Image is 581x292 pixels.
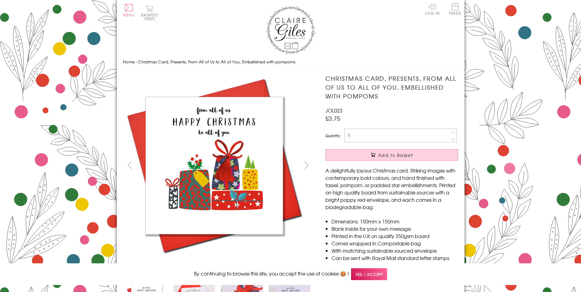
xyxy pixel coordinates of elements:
li: With matching sustainable sourced envelope [332,247,458,254]
a: Log In [425,3,440,15]
a: Trade [449,3,461,16]
nav: breadcrumbs [123,56,458,68]
label: Quantity [325,133,340,138]
span: 0 items [144,12,158,21]
span: Christmas Card, Presents, From All of Us to All of You, Embellished with pompoms [138,59,295,65]
h1: Christmas Card, Presents, From All of Us to All of You, Embellished with pompoms [325,74,458,100]
button: Menu [123,4,135,17]
button: Basket0 items [141,5,158,20]
button: prev [123,158,137,172]
span: JOL023 [325,107,343,114]
li: Blank inside for your own message [332,225,458,232]
span: › [136,59,137,65]
li: Dimensions: 150mm x 150mm [332,218,458,225]
span: Trade [449,3,461,15]
span: Yes, I accept [351,268,387,280]
li: Can be sent with Royal Mail standard letter stamps [332,254,458,262]
span: Menu [123,12,135,18]
p: A delightfully joyous Christmas card. Striking images with contemporary bold colours, and hand fi... [325,167,458,211]
span: Add to Basket [378,152,413,158]
img: Christmas Card, Presents, From All of Us to All of You, Embellished with pompoms [123,74,306,257]
img: Christmas Card, Presents, From All of Us to All of You, Embellished with pompoms [313,74,496,257]
span: £3.75 [325,114,340,123]
button: Add to Basket [325,149,458,161]
a: Home [123,59,134,65]
img: Claire Giles Greetings Cards [266,6,315,54]
li: Printed in the U.K on quality 350gsm board [332,232,458,240]
li: Comes wrapped in Compostable bag [332,240,458,247]
button: next [299,158,313,172]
